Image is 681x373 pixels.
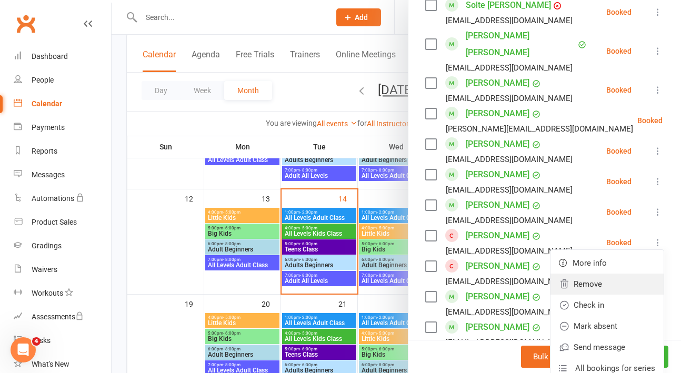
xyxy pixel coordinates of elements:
[466,105,529,122] a: [PERSON_NAME]
[14,139,111,163] a: Reports
[521,346,612,368] button: Bulk add attendees
[32,147,57,155] div: Reports
[466,197,529,214] a: [PERSON_NAME]
[32,170,65,179] div: Messages
[14,281,111,305] a: Workouts
[32,241,62,250] div: Gradings
[550,337,664,358] a: Send message
[606,8,632,16] div: Booked
[550,253,664,274] a: More info
[14,258,111,281] a: Waivers
[573,257,607,269] span: More info
[466,319,529,336] a: [PERSON_NAME]
[14,163,111,187] a: Messages
[446,122,633,136] div: [PERSON_NAME][EMAIL_ADDRESS][DOMAIN_NAME]
[466,27,575,61] a: [PERSON_NAME] [PERSON_NAME]
[606,208,632,216] div: Booked
[446,275,573,288] div: [EMAIL_ADDRESS][DOMAIN_NAME]
[14,45,111,68] a: Dashboard
[446,14,573,27] div: [EMAIL_ADDRESS][DOMAIN_NAME]
[32,99,62,108] div: Calendar
[14,187,111,210] a: Automations
[32,76,54,84] div: People
[550,316,664,337] a: Mark absent
[14,305,111,329] a: Assessments
[466,166,529,183] a: [PERSON_NAME]
[32,289,63,297] div: Workouts
[446,153,573,166] div: [EMAIL_ADDRESS][DOMAIN_NAME]
[32,360,69,368] div: What's New
[32,218,77,226] div: Product Sales
[14,329,111,352] a: Tasks
[446,214,573,227] div: [EMAIL_ADDRESS][DOMAIN_NAME]
[606,86,632,94] div: Booked
[32,312,84,321] div: Assessments
[446,336,573,349] div: [EMAIL_ADDRESS][DOMAIN_NAME]
[466,136,529,153] a: [PERSON_NAME]
[14,68,111,92] a: People
[446,61,573,75] div: [EMAIL_ADDRESS][DOMAIN_NAME]
[14,210,111,234] a: Product Sales
[13,11,39,37] a: Clubworx
[446,183,573,197] div: [EMAIL_ADDRESS][DOMAIN_NAME]
[11,337,36,362] iframe: Intercom live chat
[32,336,51,345] div: Tasks
[32,52,68,61] div: Dashboard
[14,92,111,116] a: Calendar
[14,116,111,139] a: Payments
[446,92,573,105] div: [EMAIL_ADDRESS][DOMAIN_NAME]
[606,47,632,55] div: Booked
[466,288,529,305] a: [PERSON_NAME]
[32,194,74,203] div: Automations
[466,227,529,244] a: [PERSON_NAME]
[446,305,573,319] div: [EMAIL_ADDRESS][DOMAIN_NAME]
[32,337,41,346] span: 4
[550,295,664,316] a: Check in
[466,258,529,275] a: [PERSON_NAME]
[466,75,529,92] a: [PERSON_NAME]
[14,234,111,258] a: Gradings
[32,123,65,132] div: Payments
[550,274,664,295] a: Remove
[606,239,632,246] div: Booked
[446,244,573,258] div: [EMAIL_ADDRESS][DOMAIN_NAME]
[637,117,663,124] div: Booked
[32,265,57,274] div: Waivers
[606,147,632,155] div: Booked
[606,178,632,185] div: Booked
